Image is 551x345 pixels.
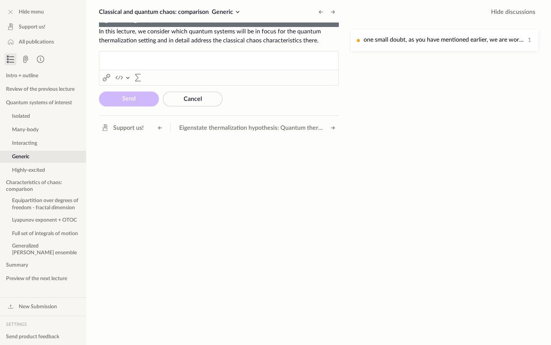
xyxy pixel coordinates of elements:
[179,123,325,132] span: Eigenstate thermalization hypothesis: Quantum thermalization of local observables
[122,96,136,102] span: Send
[99,9,209,15] span: Classical and quantum chaos: comparison
[96,6,245,18] button: Classical and quantum chaos: comparisonGeneric
[491,7,535,16] span: Hide discussions
[99,91,159,106] button: Send
[212,9,233,15] span: Generic
[351,30,538,51] button: one small doubt, as you have mentioned earlier, we are working with interacting system. so total ...
[19,23,45,31] span: Support us!
[163,91,223,106] button: Cancel
[176,122,339,134] button: Eigenstate thermalization hypothesis: Quantum thermalization of local observables
[184,96,202,102] span: Cancel
[97,122,147,134] a: Support us!
[19,38,54,46] span: All publications
[99,28,321,43] span: In this lecture, we consider which quantum systems will be in focus for the quantum thermalizatio...
[364,35,525,45] p: one small doubt, as you have mentioned earlier, we are working with interacting system. so total ...
[113,123,144,132] span: Support us!
[19,8,44,16] span: Hide menu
